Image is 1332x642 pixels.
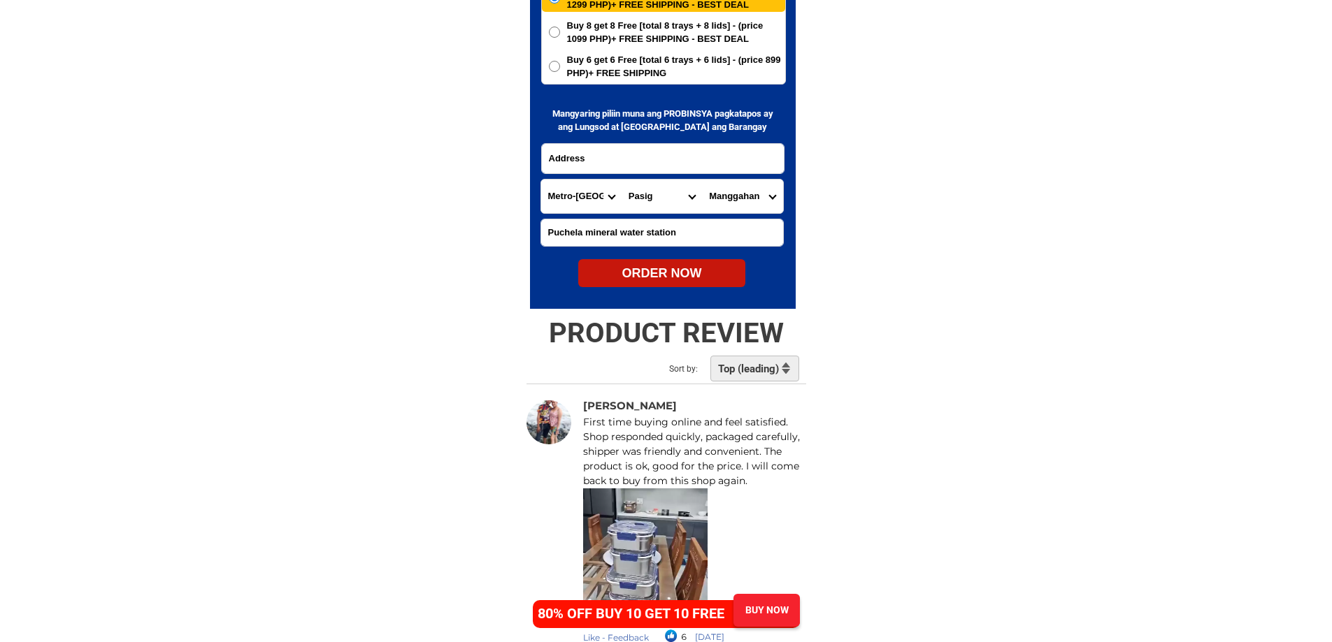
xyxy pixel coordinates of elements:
span: Buy 8 get 8 Free [total 8 trays + 8 lids] - (price 1099 PHP)+ FREE SHIPPING - BEST DEAL [567,19,785,46]
h2: PRODUCT REVIEW [520,316,813,350]
p: [PERSON_NAME] [583,400,757,412]
input: Input address [542,144,784,173]
input: Buy 6 get 6 Free [total 6 trays + 6 lids] - (price 899 PHP)+ FREE SHIPPING [549,61,560,72]
input: Input LANDMARKOFLOCATION [541,219,783,246]
div: BUY NOW [732,603,801,618]
h2: Top (leading) [718,363,783,375]
input: Buy 8 get 8 Free [total 8 trays + 8 lids] - (price 1099 PHP)+ FREE SHIPPING - BEST DEAL [549,27,560,38]
p: First time buying online and feel satisfied. Shop responded quickly, packaged carefully, shipper ... [583,415,805,488]
h4: 80% OFF BUY 10 GET 10 FREE [538,603,739,624]
h2: Sort by: [669,363,733,375]
select: Select commune [702,180,782,213]
select: Select province [541,180,622,213]
span: Buy 6 get 6 Free [total 6 trays + 6 lids] - (price 899 PHP)+ FREE SHIPPING [567,53,785,80]
select: Select district [622,180,702,213]
div: ORDER NOW [578,264,745,283]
